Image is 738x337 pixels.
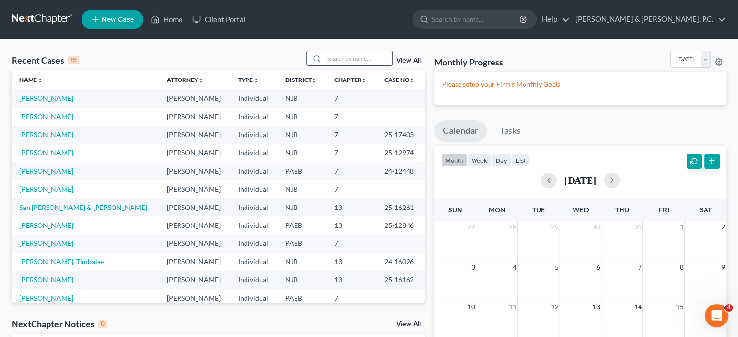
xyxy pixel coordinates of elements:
td: 24-12448 [377,162,425,180]
td: NJB [278,108,327,126]
i: unfold_more [361,78,367,83]
a: [PERSON_NAME] [19,275,73,284]
span: Fri [658,206,669,214]
input: Search by name... [432,10,521,28]
td: Individual [230,216,278,234]
td: Individual [230,89,278,107]
td: Individual [230,108,278,126]
span: 27 [466,221,476,233]
div: 15 [68,56,79,64]
span: 15 [674,301,684,313]
td: 7 [327,180,377,198]
td: 25-17403 [377,126,425,144]
span: 16 [717,301,726,313]
span: Tue [532,206,545,214]
input: Search by name... [324,51,392,65]
a: San [PERSON_NAME] & [PERSON_NAME] [19,203,147,211]
td: 13 [327,198,377,216]
i: unfold_more [198,78,204,83]
a: [PERSON_NAME] [19,294,73,302]
td: NJB [278,253,327,271]
span: 1 [678,221,684,233]
a: [PERSON_NAME], Timbalee [19,257,104,266]
td: Individual [230,162,278,180]
td: 7 [327,235,377,253]
a: Nameunfold_more [19,76,43,83]
a: View All [396,57,421,64]
td: Individual [230,126,278,144]
span: New Case [101,16,134,23]
span: 3 [470,261,476,273]
span: 6 [595,261,601,273]
td: NJB [278,144,327,162]
td: [PERSON_NAME] [159,89,230,107]
button: week [467,154,492,167]
td: 7 [327,126,377,144]
td: 25-12846 [377,216,425,234]
span: 4 [511,261,517,273]
td: [PERSON_NAME] [159,216,230,234]
button: month [441,154,467,167]
td: NJB [278,89,327,107]
td: [PERSON_NAME] [159,180,230,198]
td: Individual [230,271,278,289]
td: Individual [230,198,278,216]
td: PAEB [278,162,327,180]
a: Chapterunfold_more [334,76,367,83]
span: 5 [553,261,559,273]
div: 0 [98,320,107,328]
a: View All [396,321,421,328]
a: Calendar [434,120,487,142]
td: PAEB [278,216,327,234]
a: Attorneyunfold_more [167,76,204,83]
td: [PERSON_NAME] [159,253,230,271]
span: Mon [488,206,505,214]
td: 7 [327,144,377,162]
td: NJB [278,198,327,216]
td: 25-16162 [377,271,425,289]
td: 24-16026 [377,253,425,271]
td: 25-12974 [377,144,425,162]
td: NJB [278,180,327,198]
td: 25-16261 [377,198,425,216]
td: PAEB [278,235,327,253]
span: 2 [721,221,726,233]
td: [PERSON_NAME] [159,289,230,307]
i: unfold_more [253,78,259,83]
td: 13 [327,271,377,289]
td: PAEB [278,289,327,307]
span: 11 [508,301,517,313]
i: unfold_more [410,78,415,83]
a: [PERSON_NAME] & [PERSON_NAME], P.C. [571,11,726,28]
button: day [492,154,511,167]
td: Individual [230,235,278,253]
td: 7 [327,89,377,107]
i: unfold_more [312,78,317,83]
td: 13 [327,253,377,271]
span: 9 [721,261,726,273]
td: [PERSON_NAME] [159,144,230,162]
span: 31 [633,221,642,233]
td: [PERSON_NAME] [159,108,230,126]
a: Typeunfold_more [238,76,259,83]
td: Individual [230,253,278,271]
td: [PERSON_NAME] [159,162,230,180]
td: [PERSON_NAME] [159,198,230,216]
td: 7 [327,289,377,307]
a: [PERSON_NAME] [19,185,73,193]
h3: Monthly Progress [434,56,503,68]
span: 30 [591,221,601,233]
span: 12 [549,301,559,313]
span: 14 [633,301,642,313]
span: Sun [448,206,462,214]
td: [PERSON_NAME] [159,271,230,289]
a: Case Nounfold_more [384,76,415,83]
span: 13 [591,301,601,313]
a: [PERSON_NAME] [19,148,73,157]
td: NJB [278,271,327,289]
span: 4 [725,304,733,312]
span: Sat [699,206,711,214]
div: Recent Cases [12,54,79,66]
td: 13 [327,216,377,234]
a: Home [146,11,187,28]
